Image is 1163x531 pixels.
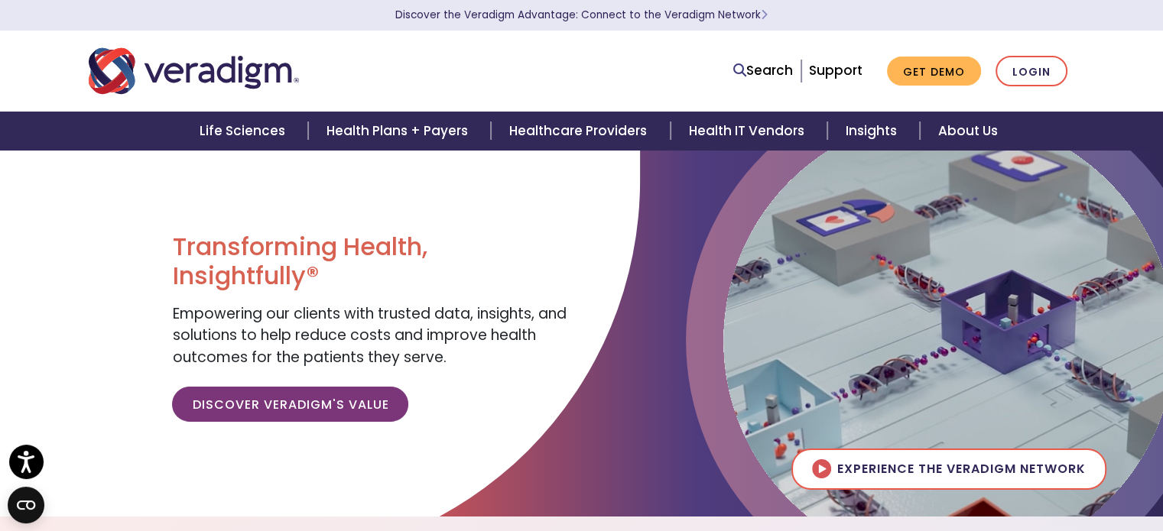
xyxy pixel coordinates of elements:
img: tab_domain_overview_orange.svg [41,89,54,101]
img: tab_keywords_by_traffic_grey.svg [152,89,164,101]
a: Login [996,56,1067,87]
div: Domain: [DOMAIN_NAME] [40,40,168,52]
a: Discover the Veradigm Advantage: Connect to the Veradigm NetworkLearn More [395,8,768,22]
a: Get Demo [887,57,981,86]
div: Keywords by Traffic [169,90,258,100]
a: Health IT Vendors [671,112,827,151]
h1: Transforming Health, Insightfully® [172,232,570,291]
a: Health Plans + Payers [308,112,491,151]
button: Open CMP widget [8,487,44,523]
a: Life Sciences [181,112,308,151]
div: Domain Overview [58,90,137,100]
img: website_grey.svg [24,40,37,52]
img: logo_orange.svg [24,24,37,37]
span: Empowering our clients with trusted data, insights, and solutions to help reduce costs and improv... [172,303,566,367]
a: Search [733,60,793,81]
span: Learn More [761,8,768,22]
a: Support [809,61,863,79]
img: Veradigm logo [89,46,299,96]
div: v 4.0.25 [43,24,75,37]
a: Discover Veradigm's Value [172,387,408,422]
a: About Us [920,112,1016,151]
a: Healthcare Providers [491,112,670,151]
a: Insights [827,112,920,151]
